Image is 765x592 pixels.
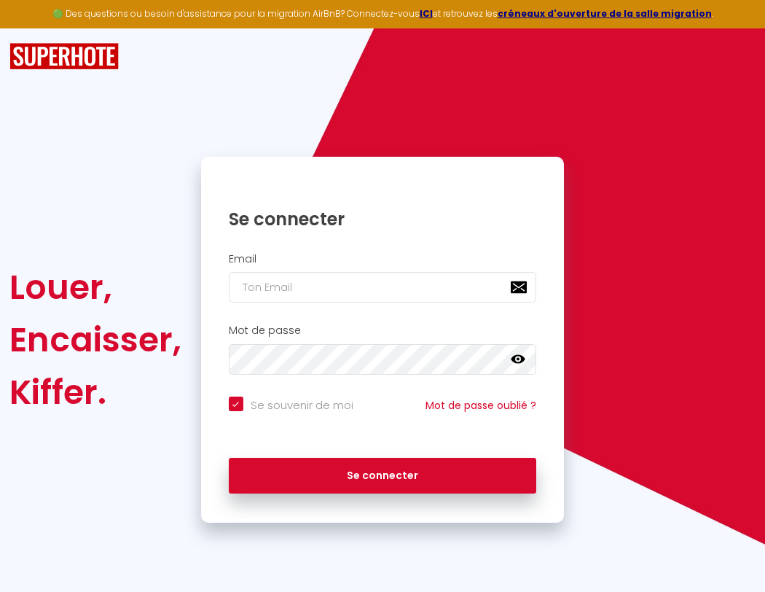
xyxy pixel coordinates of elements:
[229,458,537,494] button: Se connecter
[229,324,537,337] h2: Mot de passe
[9,261,181,313] div: Louer,
[229,253,537,265] h2: Email
[229,272,537,303] input: Ton Email
[420,7,433,20] a: ICI
[229,208,537,230] h1: Se connecter
[9,43,119,70] img: SuperHote logo
[425,398,536,413] a: Mot de passe oublié ?
[498,7,712,20] a: créneaux d'ouverture de la salle migration
[9,313,181,366] div: Encaisser,
[9,366,181,418] div: Kiffer.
